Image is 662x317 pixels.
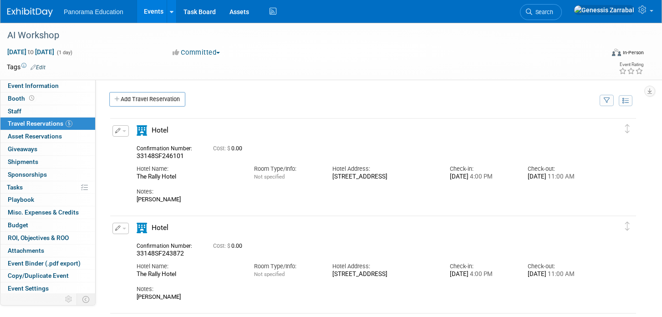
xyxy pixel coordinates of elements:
[8,133,62,140] span: Asset Reservations
[8,209,79,216] span: Misc. Expenses & Credits
[450,173,514,181] div: [DATE]
[8,158,38,165] span: Shipments
[8,95,36,102] span: Booth
[213,145,246,152] span: 0.00
[137,271,240,278] div: The Rally Hotel
[137,188,592,196] div: Notes:
[8,247,44,254] span: Attachments
[137,223,147,233] i: Hotel
[61,293,77,305] td: Personalize Event Tab Strip
[7,62,46,72] td: Tags
[137,173,240,181] div: The Rally Hotel
[137,285,592,293] div: Notes:
[26,48,35,56] span: to
[332,173,436,181] div: [STREET_ADDRESS]
[0,118,95,130] a: Travel Reservations5
[0,194,95,206] a: Playbook
[450,165,514,173] div: Check-in:
[612,49,621,56] img: Format-Inperson.png
[546,173,575,180] span: 11:00 AM
[0,156,95,168] a: Shipments
[0,282,95,295] a: Event Settings
[528,271,592,278] div: [DATE]
[528,262,592,271] div: Check-out:
[254,271,285,277] span: Not specified
[64,8,123,15] span: Panorama Education
[604,98,610,104] i: Filter by Traveler
[109,92,185,107] a: Add Travel Reservation
[520,4,562,20] a: Search
[8,171,47,178] span: Sponsorships
[332,165,436,173] div: Hotel Address:
[56,50,72,56] span: (1 day)
[8,120,72,127] span: Travel Reservations
[152,126,168,134] span: Hotel
[468,271,493,277] span: 4:00 PM
[450,262,514,271] div: Check-in:
[137,143,199,152] div: Confirmation Number:
[619,62,643,67] div: Event Rating
[0,270,95,282] a: Copy/Duplicate Event
[137,240,199,250] div: Confirmation Number:
[8,196,34,203] span: Playbook
[152,224,168,232] span: Hotel
[450,271,514,278] div: [DATE]
[169,48,224,57] button: Committed
[137,262,240,271] div: Hotel Name:
[0,92,95,105] a: Booth
[8,272,69,279] span: Copy/Duplicate Event
[468,173,493,180] span: 4:00 PM
[4,27,590,44] div: AI Workshop
[213,145,231,152] span: Cost: $
[137,165,240,173] div: Hotel Name:
[27,95,36,102] span: Booth not reserved yet
[7,8,53,17] img: ExhibitDay
[77,293,96,305] td: Toggle Event Tabs
[625,124,630,133] i: Click and drag to move item
[332,271,436,278] div: [STREET_ADDRESS]
[0,143,95,155] a: Giveaways
[254,165,319,173] div: Room Type/Info:
[8,285,49,292] span: Event Settings
[254,174,285,180] span: Not specified
[0,105,95,118] a: Staff
[549,47,644,61] div: Event Format
[574,5,635,15] img: Genessis Zarrabal
[532,9,553,15] span: Search
[8,234,69,241] span: ROI, Objectives & ROO
[137,152,184,159] span: 33148SF246101
[8,145,37,153] span: Giveaways
[0,181,95,194] a: Tasks
[8,221,28,229] span: Budget
[213,243,246,249] span: 0.00
[137,293,592,301] div: [PERSON_NAME]
[0,130,95,143] a: Asset Reservations
[0,219,95,231] a: Budget
[137,125,147,136] i: Hotel
[137,196,592,203] div: [PERSON_NAME]
[213,243,231,249] span: Cost: $
[546,271,575,277] span: 11:00 AM
[254,262,319,271] div: Room Type/Info:
[0,80,95,92] a: Event Information
[8,107,21,115] span: Staff
[8,260,81,267] span: Event Binder (.pdf export)
[0,206,95,219] a: Misc. Expenses & Credits
[332,262,436,271] div: Hotel Address:
[7,48,55,56] span: [DATE] [DATE]
[66,120,72,127] span: 5
[8,82,59,89] span: Event Information
[622,49,644,56] div: In-Person
[625,222,630,231] i: Click and drag to move item
[0,257,95,270] a: Event Binder (.pdf export)
[137,250,184,257] span: 33148SF243872
[0,245,95,257] a: Attachments
[7,184,23,191] span: Tasks
[31,64,46,71] a: Edit
[0,169,95,181] a: Sponsorships
[528,165,592,173] div: Check-out:
[528,173,592,181] div: [DATE]
[0,232,95,244] a: ROI, Objectives & ROO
